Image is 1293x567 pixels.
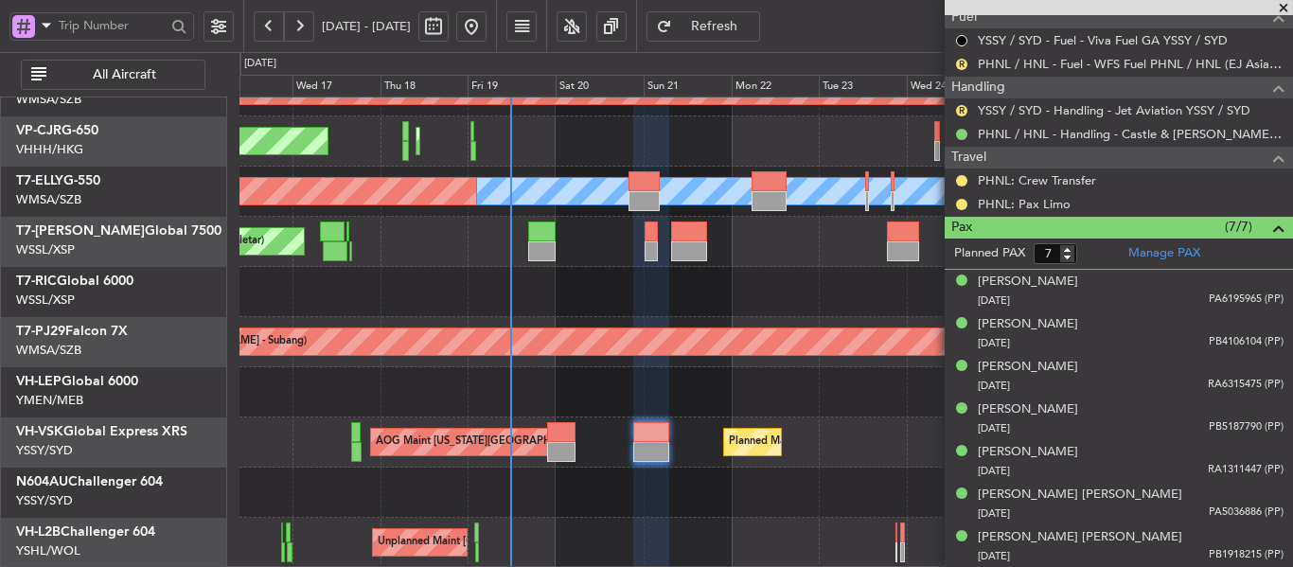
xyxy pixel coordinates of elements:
a: VHHH/HKG [16,141,83,158]
span: VP-CJR [16,124,62,137]
button: R [956,59,967,70]
a: VH-LEPGlobal 6000 [16,375,138,388]
a: YSSY / SYD - Fuel - Viva Fuel GA YSSY / SYD [978,32,1228,48]
div: Planned Maint Sydney ([PERSON_NAME] Intl) [729,428,948,456]
a: WMSA/SZB [16,91,81,108]
a: N604AUChallenger 604 [16,475,163,488]
button: R [956,105,967,116]
div: Unplanned Maint [GEOGRAPHIC_DATA] ([GEOGRAPHIC_DATA]) [378,528,689,557]
div: Thu 18 [381,75,469,97]
a: T7-ELLYG-550 [16,174,100,187]
a: T7-RICGlobal 6000 [16,275,133,288]
div: [PERSON_NAME] [978,400,1078,419]
a: VH-VSKGlobal Express XRS [16,425,187,438]
span: [DATE] [978,293,1010,308]
a: PHNL / HNL - Handling - Castle & [PERSON_NAME] Avn PHNL / HNL [978,126,1284,142]
span: VH-VSK [16,425,63,438]
span: [DATE] - [DATE] [322,18,411,35]
span: Fuel [951,7,977,28]
button: Refresh [646,11,760,42]
span: T7-RIC [16,275,57,288]
span: [DATE] [978,506,1010,521]
div: Mon 22 [732,75,820,97]
span: PA5036886 (PP) [1209,505,1284,521]
div: AOG Maint [US_STATE][GEOGRAPHIC_DATA] ([US_STATE] City Intl) [376,428,700,456]
div: Sun 21 [644,75,732,97]
span: PB5187790 (PP) [1209,419,1284,435]
div: [PERSON_NAME] [978,315,1078,334]
a: Manage PAX [1128,244,1200,263]
label: Planned PAX [954,244,1025,263]
span: VH-LEP [16,375,62,388]
span: PB1918215 (PP) [1209,547,1284,563]
input: Trip Number [59,11,166,40]
a: YSHL/WOL [16,542,80,559]
div: Wed 17 [292,75,381,97]
span: T7-ELLY [16,174,63,187]
a: YMEN/MEB [16,392,83,409]
div: Tue 23 [819,75,907,97]
a: PHNL: Crew Transfer [978,172,1096,188]
div: [PERSON_NAME] [978,443,1078,462]
span: [DATE] [978,421,1010,435]
div: [PERSON_NAME] [PERSON_NAME] [978,528,1182,547]
a: WSSL/XSP [16,292,75,309]
a: T7-PJ29Falcon 7X [16,325,128,338]
a: T7-[PERSON_NAME]Global 7500 [16,224,221,238]
a: VP-CJRG-650 [16,124,98,137]
div: [PERSON_NAME] [978,273,1078,292]
a: YSSY/SYD [16,492,73,509]
a: YSSY/SYD [16,442,73,459]
a: PHNL: Pax Limo [978,196,1071,212]
a: PHNL / HNL - Fuel - WFS Fuel PHNL / HNL (EJ Asia Only) [978,56,1284,72]
span: All Aircraft [50,68,199,81]
div: Tue 16 [204,75,292,97]
span: Pax [951,217,972,239]
span: RA1311447 (PP) [1208,462,1284,478]
span: PB4106104 (PP) [1209,334,1284,350]
span: Refresh [676,20,753,33]
span: [DATE] [978,379,1010,393]
span: N604AU [16,475,68,488]
a: YSSY / SYD - Handling - Jet Aviation YSSY / SYD [978,102,1250,118]
span: PA6195965 (PP) [1209,292,1284,308]
div: [PERSON_NAME] [978,358,1078,377]
span: [DATE] [978,549,1010,563]
div: [PERSON_NAME] [PERSON_NAME] [978,486,1182,505]
span: Travel [951,147,986,168]
div: Wed 24 [907,75,995,97]
span: [DATE] [978,336,1010,350]
div: [DATE] [244,56,276,72]
span: RA6315475 (PP) [1208,377,1284,393]
span: VH-L2B [16,525,61,539]
span: T7-PJ29 [16,325,65,338]
a: WSSL/XSP [16,241,75,258]
div: Fri 19 [468,75,556,97]
span: (7/7) [1225,217,1252,237]
span: [DATE] [978,464,1010,478]
span: T7-[PERSON_NAME] [16,224,145,238]
a: VH-L2BChallenger 604 [16,525,155,539]
a: WMSA/SZB [16,342,81,359]
button: All Aircraft [21,60,205,90]
span: Handling [951,77,1005,98]
a: WMSA/SZB [16,191,81,208]
div: Sat 20 [556,75,644,97]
